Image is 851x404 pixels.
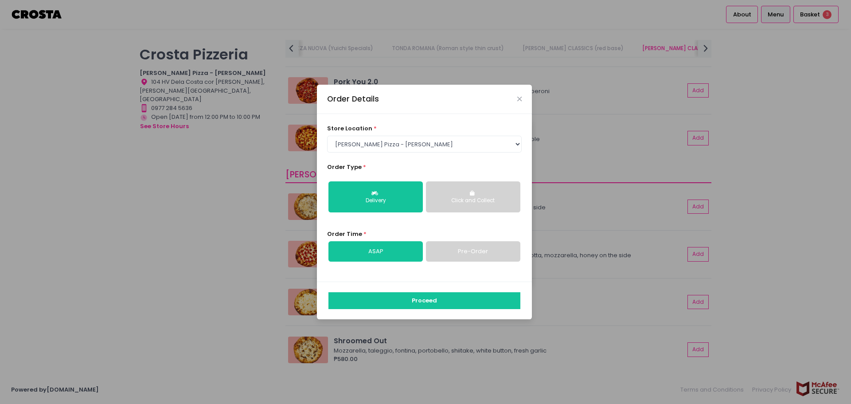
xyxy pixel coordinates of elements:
span: Order Type [327,163,362,171]
div: Delivery [335,197,417,205]
div: Click and Collect [432,197,514,205]
div: Order Details [327,93,379,105]
span: Order Time [327,230,362,238]
a: Pre-Order [426,241,520,262]
span: store location [327,124,372,133]
a: ASAP [328,241,423,262]
button: Proceed [328,292,520,309]
button: Close [517,97,522,101]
